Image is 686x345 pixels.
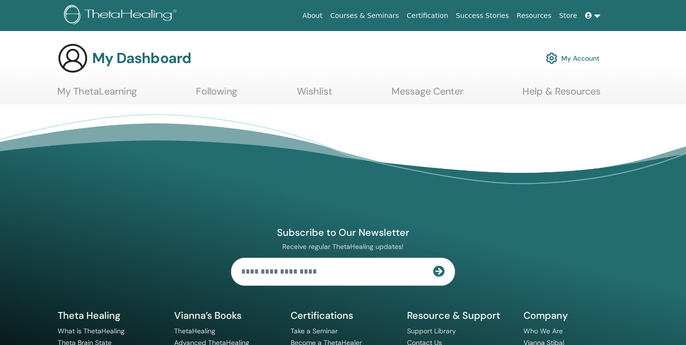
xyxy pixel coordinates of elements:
[403,7,452,25] a: Certification
[513,7,555,25] a: Resources
[546,50,557,66] img: cog.svg
[546,48,600,69] a: My Account
[196,85,237,104] a: Following
[298,7,326,25] a: About
[64,5,180,27] img: logo.png
[92,49,191,67] h3: My Dashboard
[327,7,403,25] a: Courses & Seminars
[174,327,215,335] a: ThetaHealing
[291,327,338,335] a: Take a Seminar
[174,309,279,322] h5: Vianna’s Books
[57,43,88,74] img: generic-user-icon.jpg
[231,226,455,239] h4: Subscribe to Our Newsletter
[407,309,512,322] h5: Resource & Support
[58,327,125,335] a: What is ThetaHealing
[291,309,395,322] h5: Certifications
[231,242,455,251] p: Receive regular ThetaHealing updates!
[452,7,513,25] a: Success Stories
[523,309,628,322] h5: Company
[57,85,137,104] a: My ThetaLearning
[407,327,456,335] a: Support Library
[523,327,563,335] a: Who We Are
[392,85,463,104] a: Message Center
[555,7,581,25] a: Store
[58,309,163,322] h5: Theta Healing
[297,85,332,104] a: Wishlist
[523,85,601,104] a: Help & Resources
